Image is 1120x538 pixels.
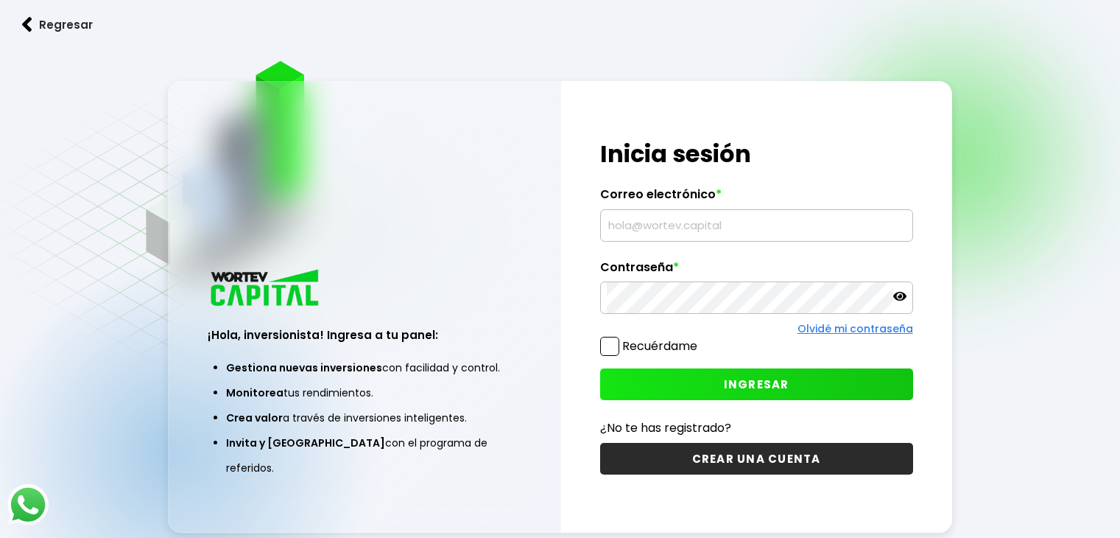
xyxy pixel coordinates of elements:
li: con el programa de referidos. [226,430,502,481]
a: Olvidé mi contraseña [797,321,913,336]
li: con facilidad y control. [226,355,502,380]
span: Crea valor [226,411,283,425]
p: ¿No te has registrado? [600,419,913,437]
img: logo_wortev_capital [208,268,324,311]
h1: Inicia sesión [600,136,913,172]
li: tus rendimientos. [226,380,502,405]
span: INGRESAR [724,377,789,392]
input: hola@wortev.capital [607,210,906,241]
h3: ¡Hola, inversionista! Ingresa a tu panel: [208,326,521,343]
span: Monitorea [226,385,283,400]
span: Gestiona nuevas inversiones [226,360,382,375]
li: a través de inversiones inteligentes. [226,405,502,430]
img: logos_whatsapp-icon.242b2217.svg [7,484,49,525]
label: Contraseña [600,260,913,282]
img: flecha izquierda [22,17,32,32]
a: ¿No te has registrado?CREAR UNA CUENTA [600,419,913,475]
label: Recuérdame [622,338,697,354]
span: Invita y [GEOGRAPHIC_DATA] [226,436,385,450]
button: INGRESAR [600,368,913,400]
label: Correo electrónico [600,187,913,209]
button: CREAR UNA CUENTA [600,443,913,475]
